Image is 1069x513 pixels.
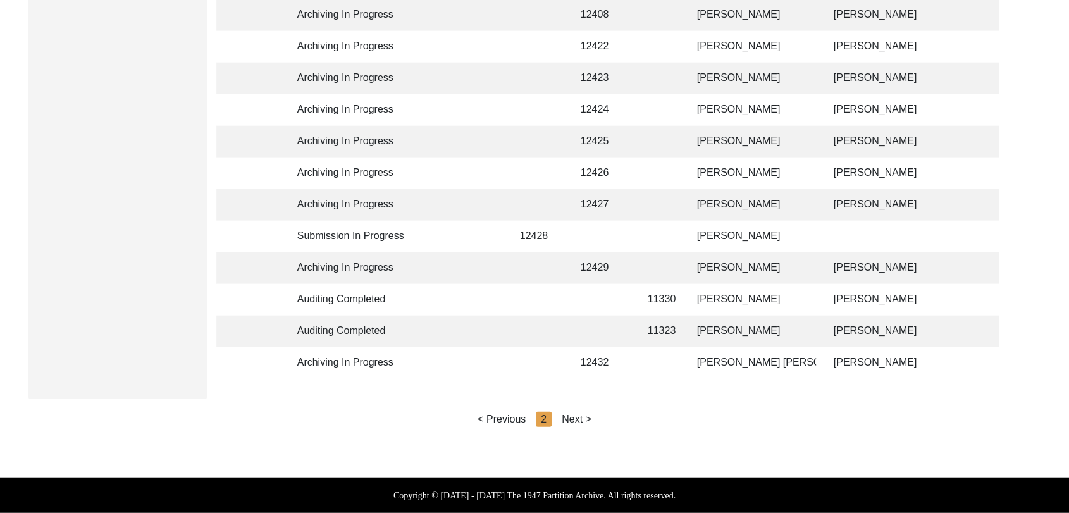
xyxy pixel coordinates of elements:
div: 2 [536,412,552,427]
td: 12432 [573,347,630,379]
td: [PERSON_NAME] [826,94,1047,126]
td: 12423 [573,63,630,94]
td: Archiving In Progress [290,94,404,126]
td: Archiving In Progress [290,158,404,189]
td: Submission In Progress [290,221,404,252]
td: [PERSON_NAME] [689,63,816,94]
td: Archiving In Progress [290,126,404,158]
td: Archiving In Progress [290,189,404,221]
td: Auditing Completed [290,284,404,316]
td: 11330 [640,284,679,316]
td: Auditing Completed [290,316,404,347]
td: [PERSON_NAME] [689,284,816,316]
td: Archiving In Progress [290,63,404,94]
td: 12422 [573,31,630,63]
td: Archiving In Progress [290,31,404,63]
td: [PERSON_NAME] [689,252,816,284]
td: 12425 [573,126,630,158]
td: [PERSON_NAME] [826,284,1047,316]
td: [PERSON_NAME] [826,189,1047,221]
td: 12427 [573,189,630,221]
td: [PERSON_NAME] [689,31,816,63]
td: 12424 [573,94,630,126]
td: [PERSON_NAME] [826,316,1047,347]
label: Copyright © [DATE] - [DATE] The 1947 Partition Archive. All rights reserved. [393,489,676,502]
td: [PERSON_NAME] [826,126,1047,158]
div: Next > [562,412,591,427]
td: [PERSON_NAME] [689,158,816,189]
td: [PERSON_NAME] [PERSON_NAME] [689,347,816,379]
div: < Previous [478,412,526,427]
td: [PERSON_NAME] [826,347,1047,379]
td: 11323 [640,316,679,347]
td: [PERSON_NAME] [689,189,816,221]
td: Archiving In Progress [290,252,404,284]
td: [PERSON_NAME] [689,221,816,252]
td: [PERSON_NAME] [826,252,1047,284]
td: 12429 [573,252,630,284]
td: [PERSON_NAME] [826,158,1047,189]
td: [PERSON_NAME] [689,126,816,158]
td: 12426 [573,158,630,189]
td: Archiving In Progress [290,347,404,379]
td: [PERSON_NAME] [826,31,1047,63]
td: [PERSON_NAME] [826,63,1047,94]
td: 12428 [512,221,563,252]
td: [PERSON_NAME] [689,94,816,126]
td: [PERSON_NAME] [689,316,816,347]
